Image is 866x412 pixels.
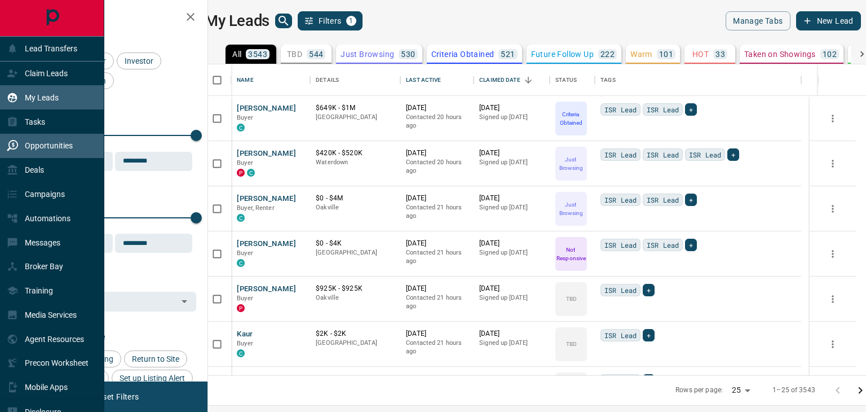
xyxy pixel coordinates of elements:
div: Claimed Date [479,64,520,96]
div: Last Active [406,64,441,96]
span: 1 [347,17,355,25]
div: + [685,239,697,251]
p: 101 [659,50,673,58]
div: + [643,329,655,341]
p: 544 [309,50,323,58]
p: Taken on Showings [744,50,816,58]
div: property.ca [237,304,245,312]
span: Buyer [237,340,253,347]
div: Tags [600,64,616,96]
p: [DATE] [479,103,544,113]
span: ISR Lead [604,149,637,160]
p: [DATE] [406,284,468,293]
p: Signed up [DATE] [479,203,544,212]
div: Tags [595,64,801,96]
span: Set up Listing Alert [116,374,189,383]
p: TBD [566,295,577,303]
p: Just Browsing [556,200,586,217]
p: [DATE] [479,374,544,384]
p: Signed up [DATE] [479,113,544,122]
p: 222 [600,50,615,58]
div: condos.ca [237,349,245,357]
button: Kaur [237,374,253,385]
h2: Filters [36,11,196,25]
button: more [824,336,841,353]
p: $649K - $1M [316,103,395,113]
p: 530 [401,50,415,58]
span: Buyer [237,159,253,166]
p: 3543 [248,50,267,58]
span: + [731,149,735,160]
div: Return to Site [124,350,187,367]
p: [DATE] [406,329,468,339]
p: [DATE] [406,374,468,384]
div: + [727,148,739,161]
span: ISR Lead [689,149,721,160]
p: Contacted 21 hours ago [406,248,468,266]
p: Signed up [DATE] [479,248,544,257]
p: [DATE] [479,329,544,339]
span: + [647,375,651,386]
div: Status [550,64,595,96]
span: ISR Lead [604,194,637,205]
p: [DATE] [479,239,544,248]
div: Details [310,64,400,96]
p: [DATE] [406,148,468,158]
span: ISR Lead [604,330,637,341]
p: 33 [715,50,725,58]
p: Waterdown [316,158,395,167]
p: Contacted 20 hours ago [406,158,468,176]
button: Filters1 [298,11,363,30]
div: condos.ca [237,124,245,132]
p: [DATE] [406,239,468,248]
div: + [685,194,697,206]
p: HOT [692,50,709,58]
span: + [647,284,651,296]
h1: My Leads [205,12,269,30]
span: ISR Lead [647,239,679,251]
div: Details [316,64,339,96]
span: + [689,104,693,115]
p: [DATE] [479,284,544,293]
span: ISR Lead [604,284,637,296]
span: ISR Lead [604,239,637,251]
p: $0 - $4K [316,239,395,248]
p: [DATE] [479,194,544,203]
div: condos.ca [237,214,245,222]
p: Just Browsing [556,155,586,172]
button: Open [176,293,192,309]
span: ISR Lead [647,149,679,160]
p: Contacted 21 hours ago [406,339,468,356]
p: Oakville [316,203,395,212]
div: + [685,103,697,116]
div: + [643,374,655,387]
button: more [824,155,841,172]
p: [GEOGRAPHIC_DATA] [316,113,395,122]
button: Sort [520,72,536,88]
p: Just Browsing [341,50,394,58]
p: Signed up [DATE] [479,293,544,303]
p: Rows per page: [675,385,723,395]
span: Buyer, Renter [237,204,275,212]
p: $420K - $520K [316,148,395,158]
div: + [643,284,655,296]
span: Return to Site [128,354,183,363]
span: Investor [121,56,157,65]
button: more [824,291,841,308]
span: Buyer [237,295,253,302]
p: [DATE] [479,148,544,158]
button: [PERSON_NAME] [237,284,296,295]
p: Contacted 20 hours ago [406,113,468,130]
div: Set up Listing Alert [112,370,193,387]
p: Contacted 21 hours ago [406,293,468,311]
p: Future Follow Up [531,50,594,58]
div: Investor [117,52,161,69]
span: + [689,194,693,205]
button: Manage Tabs [726,11,790,30]
p: Criteria Obtained [556,110,586,127]
span: + [647,330,651,341]
button: New Lead [796,11,861,30]
p: Contacted 21 hours ago [406,203,468,221]
span: ISR Lead [647,194,679,205]
p: TBD [287,50,302,58]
